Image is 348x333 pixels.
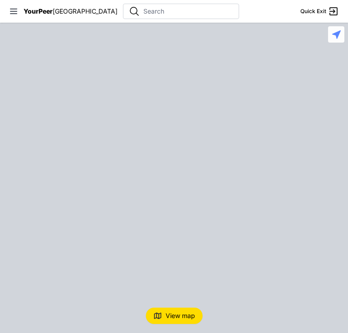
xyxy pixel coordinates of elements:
input: Search [143,7,233,16]
span: Quick Exit [300,8,326,15]
span: View map [166,311,195,320]
button: View map [146,308,202,324]
span: YourPeer [24,7,53,15]
span: [GEOGRAPHIC_DATA] [53,7,118,15]
img: map-icon.svg [153,312,162,320]
a: Quick Exit [300,6,339,17]
a: YourPeer[GEOGRAPHIC_DATA] [24,9,118,14]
